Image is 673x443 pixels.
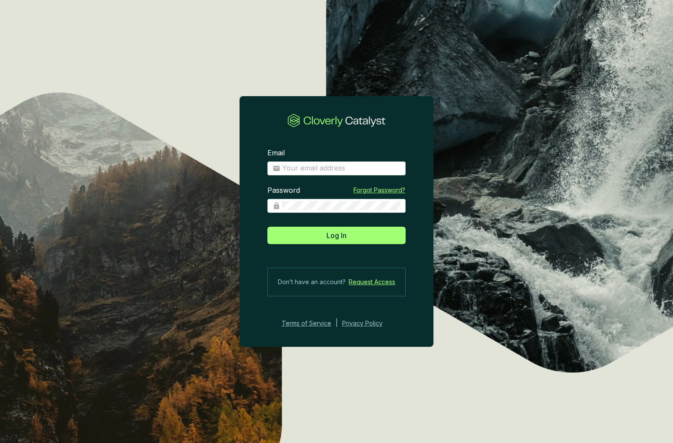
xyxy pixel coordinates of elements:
[327,230,346,241] span: Log In
[342,318,394,329] a: Privacy Policy
[278,277,346,287] span: Don’t have an account?
[267,186,300,195] label: Password
[353,186,405,195] a: Forgot Password?
[282,164,400,173] input: Email
[349,277,395,287] a: Request Access
[267,148,285,158] label: Email
[282,201,400,211] input: Password
[267,227,406,244] button: Log In
[336,318,338,329] div: |
[279,318,331,329] a: Terms of Service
